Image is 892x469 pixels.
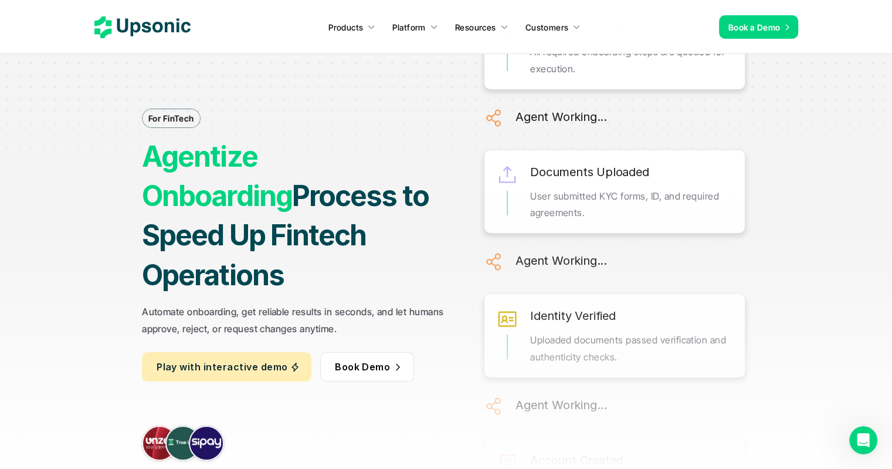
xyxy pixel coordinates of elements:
strong: Automate onboarding, get reliable results in seconds, and let humans approve, reject, or request ... [142,306,446,335]
p: User submitted KYC forms, ID, and required agreements. [530,164,733,198]
p: Products [328,21,363,33]
p: Book Demo [335,358,390,375]
p: Platform [392,21,425,33]
a: Book Demo [320,352,414,382]
h6: Agent Working... [515,227,607,247]
p: Customers [525,21,569,33]
p: For FinTech [148,112,194,124]
h6: Documents Uploaded [530,138,649,158]
p: Play with interactive demo [157,358,287,375]
iframe: Intercom live chat [849,426,877,454]
h6: Agent Working... [515,371,607,391]
strong: Process to Speed Up Fintech Operations [142,178,434,292]
h6: Account Created [530,426,623,446]
strong: Agentize Onboarding [142,139,292,213]
p: Book a Demo [728,21,781,33]
a: Play with interactive demo [142,352,311,382]
h6: Agent Working... [515,83,607,103]
a: Products [321,16,382,38]
p: Resources [455,21,496,33]
p: Uploaded documents passed verification and authenticity checks. [530,308,733,342]
h6: Identity Verified [530,282,616,302]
